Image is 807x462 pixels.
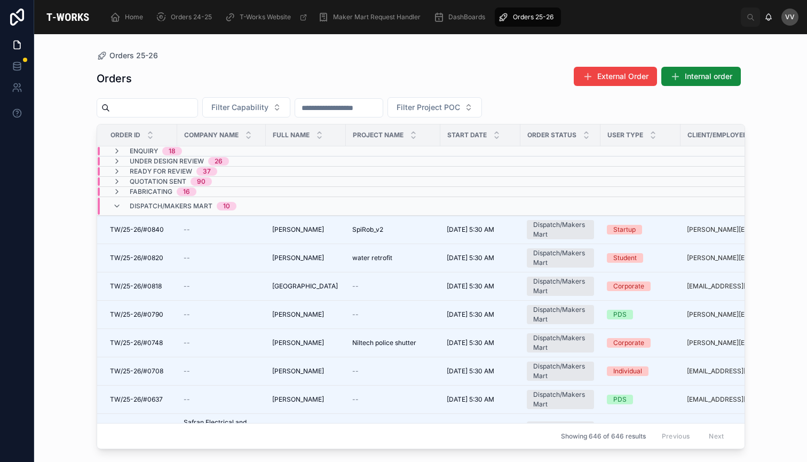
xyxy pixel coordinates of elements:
a: [PERSON_NAME][EMAIL_ADDRESS][DOMAIN_NAME] [687,310,782,319]
span: Internal order [685,71,732,82]
span: Quotation Sent [130,177,186,186]
span: [PERSON_NAME] [272,225,324,234]
a: Home [107,7,151,27]
span: [PERSON_NAME] [272,339,324,347]
a: [PERSON_NAME] [272,310,339,319]
a: [DATE] 5:30 AM [447,254,514,262]
a: -- [184,254,259,262]
span: VV [785,13,795,21]
a: Dispatch/Makers Mart [527,305,594,324]
a: [PERSON_NAME] [272,367,339,375]
a: [EMAIL_ADDRESS][DOMAIN_NAME] [687,367,782,375]
a: -- [184,395,259,404]
a: Dispatch/Makers Mart [527,390,594,409]
a: -- [352,395,434,404]
div: Dispatch/Makers Mart [533,390,588,409]
span: -- [184,254,190,262]
span: Under Design Review [130,157,204,166]
div: Individual [613,366,642,376]
div: PDS [613,310,627,319]
span: [PERSON_NAME] [272,367,324,375]
a: -- [352,367,434,375]
span: TW/25-26/#0790 [110,310,163,319]
a: [DATE] 5:30 AM [447,282,514,291]
a: Individual [607,366,674,376]
span: [DATE] 5:30 AM [447,339,494,347]
span: [DATE] 5:30 AM [447,367,494,375]
span: Client/Employee Email [687,131,768,139]
a: Corporate [607,338,674,348]
button: Select Button [387,97,482,118]
span: [DATE] 5:30 AM [447,225,494,234]
span: [DATE] 5:30 AM [447,254,494,262]
a: [EMAIL_ADDRESS][DOMAIN_NAME] [687,395,782,404]
a: Startup [607,225,674,234]
span: [PERSON_NAME] [272,395,324,404]
span: -- [352,282,359,291]
div: Corporate [613,281,644,291]
span: Start Date [447,131,487,139]
a: -- [352,310,434,319]
a: [PERSON_NAME][EMAIL_ADDRESS][DOMAIN_NAME] [687,339,782,347]
span: Maker Mart Request Handler [333,13,421,21]
a: [PERSON_NAME][EMAIL_ADDRESS][PERSON_NAME][DOMAIN_NAME] [687,254,782,262]
button: Internal order [661,67,741,86]
span: Dispatch/Makers Mart [130,202,212,210]
span: -- [352,367,359,375]
span: -- [184,367,190,375]
span: Full Name [273,131,310,139]
a: [GEOGRAPHIC_DATA] [272,282,339,291]
a: -- [352,282,434,291]
a: [DATE] 5:30 AM [447,225,514,234]
a: Dispatch/Makers Mart [527,333,594,353]
div: 26 [215,157,223,166]
span: TW/25-26/#0818 [110,282,162,291]
div: Dispatch/Makers Mart [533,277,588,296]
a: PDS [607,395,674,404]
span: Ready for Review [130,167,192,176]
span: -- [184,282,190,291]
div: 18 [169,147,176,155]
span: -- [184,395,190,404]
span: Company Name [184,131,239,139]
a: Niltech police shutter [352,339,434,347]
a: Corporate [607,281,674,291]
a: [PERSON_NAME] [272,225,339,234]
span: DashBoards [448,13,485,21]
div: 90 [197,177,205,186]
a: [EMAIL_ADDRESS][DOMAIN_NAME] [687,282,782,291]
a: TW/25-26/#0790 [110,310,171,319]
span: External Order [597,71,648,82]
a: TW/25-26/#0637 [110,395,171,404]
span: TW/25-26/#0637 [110,395,163,404]
a: -- [184,225,259,234]
span: [DATE] 5:30 AM [447,310,494,319]
a: TW/25-26/#0820 [110,254,171,262]
span: Orders 24-25 [171,13,212,21]
span: Orders 25-26 [109,50,158,61]
a: [PERSON_NAME][EMAIL_ADDRESS][DOMAIN_NAME] [687,225,782,234]
span: T-Works Website [240,13,291,21]
span: TW/25-26/#0840 [110,225,164,234]
div: 16 [183,187,190,196]
a: T-Works Website [221,7,313,27]
a: [DATE] 5:30 AM [447,367,514,375]
a: Orders 24-25 [153,7,219,27]
span: TW/25-26/#0820 [110,254,163,262]
span: Safran Electrical and Power India Private Limited. [184,418,259,444]
a: Dispatch/Makers Mart [527,220,594,239]
span: [DATE] 5:30 AM [447,282,494,291]
a: DashBoards [430,7,493,27]
span: Order Status [527,131,576,139]
a: [DATE] 5:30 AM [447,395,514,404]
span: [PERSON_NAME] [272,254,324,262]
div: Dispatch/Makers Mart [533,305,588,324]
div: Dispatch/Makers Mart [533,248,588,268]
div: Startup [613,225,636,234]
span: Niltech police shutter [352,339,416,347]
span: water retrofit [352,254,392,262]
